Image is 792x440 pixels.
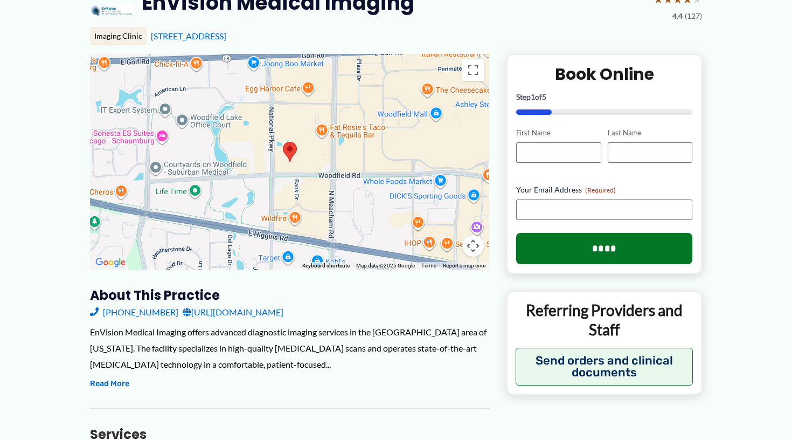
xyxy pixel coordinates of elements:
[685,9,702,23] span: (127)
[443,263,486,269] a: Report a map error
[93,256,128,270] img: Google
[585,186,616,194] span: (Required)
[356,263,415,269] span: Map data ©2025 Google
[516,128,601,138] label: First Name
[516,184,692,195] label: Your Email Address
[151,31,226,41] a: [STREET_ADDRESS]
[302,262,350,270] button: Keyboard shortcuts
[516,64,692,85] h2: Book Online
[90,287,489,304] h3: About this practice
[516,93,692,101] p: Step of
[90,324,489,372] div: EnVision Medical Imaging offers advanced diagnostic imaging services in the [GEOGRAPHIC_DATA] are...
[531,92,535,101] span: 1
[516,300,693,340] p: Referring Providers and Staff
[183,304,283,320] a: [URL][DOMAIN_NAME]
[672,9,683,23] span: 4.4
[608,128,692,138] label: Last Name
[462,235,484,257] button: Map camera controls
[516,348,693,386] button: Send orders and clinical documents
[90,27,147,45] div: Imaging Clinic
[542,92,546,101] span: 5
[90,377,129,390] button: Read More
[90,304,178,320] a: [PHONE_NUMBER]
[93,256,128,270] a: Open this area in Google Maps (opens a new window)
[421,263,436,269] a: Terms (opens in new tab)
[462,59,484,81] button: Toggle fullscreen view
